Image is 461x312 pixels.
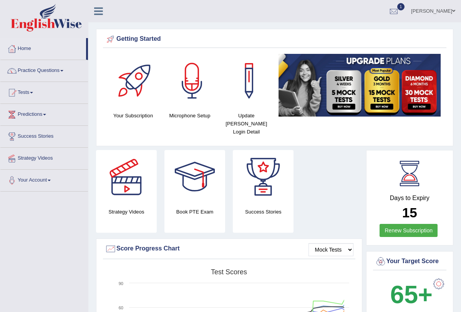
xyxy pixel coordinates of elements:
a: Your Account [0,170,88,189]
h4: Days to Expiry [375,195,445,202]
a: Success Stories [0,126,88,145]
div: Your Target Score [375,256,445,267]
b: 15 [402,205,417,220]
img: small5.jpg [279,54,441,117]
h4: Strategy Videos [96,208,157,216]
text: 90 [119,281,123,286]
a: Renew Subscription [380,224,438,237]
div: Score Progress Chart [105,243,353,255]
h4: Update [PERSON_NAME] Login Detail [222,112,271,136]
a: Predictions [0,104,88,123]
h4: Your Subscription [109,112,158,120]
h4: Microphone Setup [165,112,214,120]
a: Tests [0,82,88,101]
h4: Book PTE Exam [164,208,225,216]
b: 65+ [390,280,433,309]
span: 1 [397,3,405,10]
a: Strategy Videos [0,148,88,167]
div: Getting Started [105,33,444,45]
tspan: Test scores [211,268,247,276]
h4: Success Stories [233,208,294,216]
a: Home [0,38,86,57]
text: 60 [119,305,123,310]
a: Practice Questions [0,60,88,79]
